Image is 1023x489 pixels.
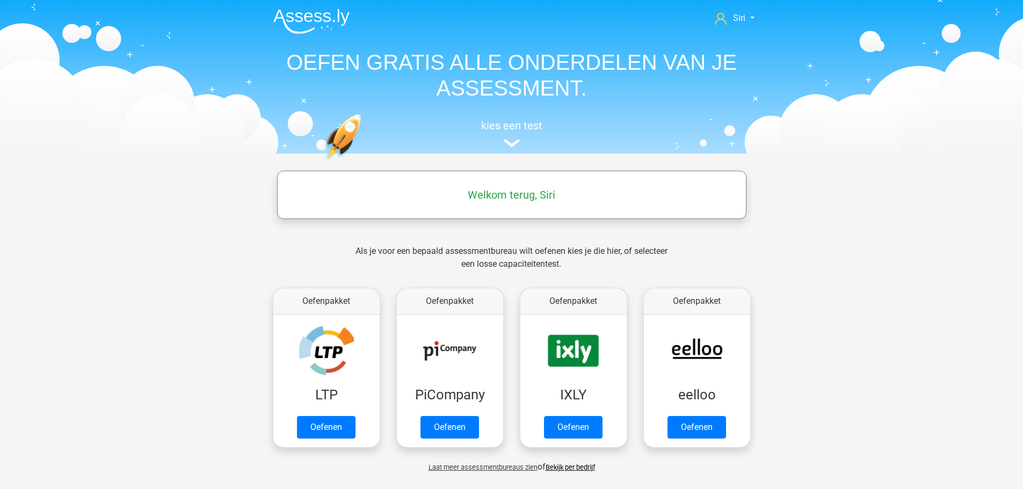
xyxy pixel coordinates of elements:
[282,188,741,201] h5: Welkom terug, Siri
[265,49,759,101] h1: OEFEN GRATIS ALLE ONDERDELEN VAN JE ASSESSMENT.
[668,416,726,439] a: Oefenen
[429,463,538,471] span: Laat meer assessmentbureaus zien
[420,416,479,439] a: Oefenen
[733,13,745,23] span: Siri
[544,416,603,439] a: Oefenen
[265,119,759,148] a: kies een test
[710,12,758,25] a: Siri
[546,463,595,471] a: Bekijk per bedrijf
[504,139,520,147] img: assessment
[265,452,759,473] div: of
[347,245,676,283] div: Als je voor een bepaald assessmentbureau wilt oefenen kies je die hier, of selecteer een losse ca...
[297,416,355,439] a: Oefenen
[324,114,403,211] img: oefenen
[273,9,350,34] img: Assessly
[265,119,759,132] h5: kies een test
